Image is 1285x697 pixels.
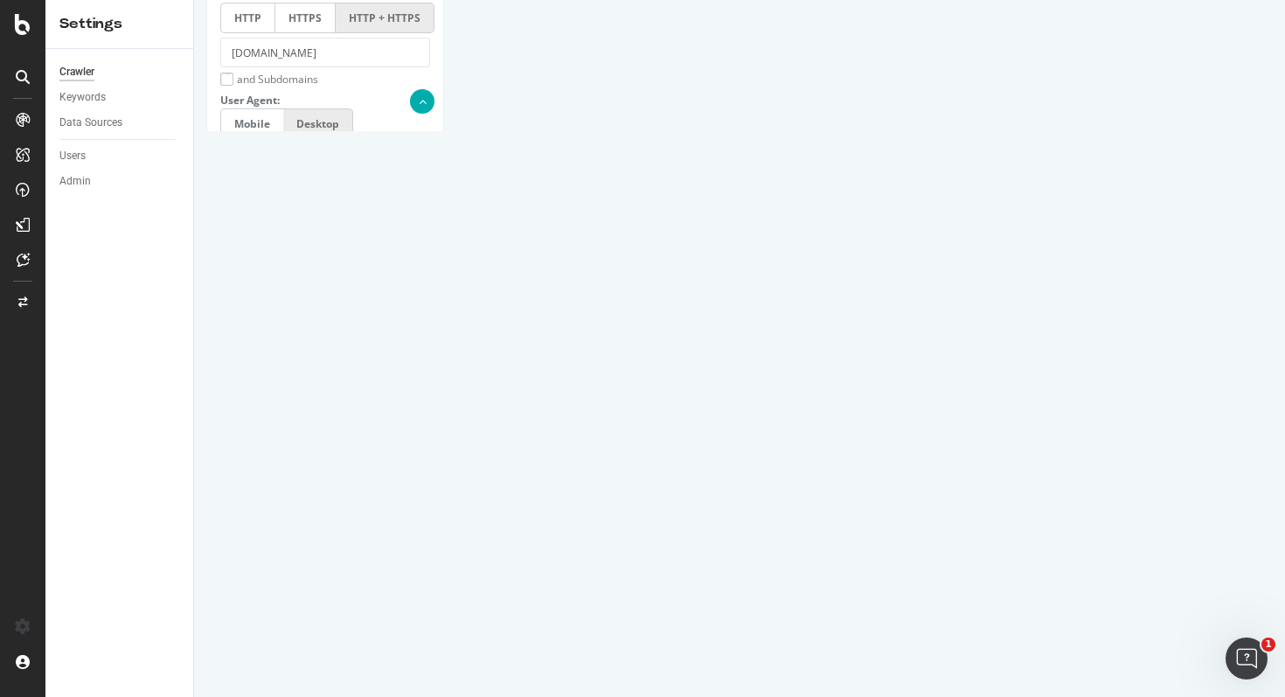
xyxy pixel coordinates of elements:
[59,88,106,107] div: Keywords
[59,114,122,132] div: Data Sources
[59,147,86,165] div: Users
[1261,638,1275,652] span: 1
[59,88,181,107] a: Keywords
[59,63,94,81] div: Crawler
[59,14,179,34] div: Settings
[59,172,181,191] a: Admin
[59,147,181,165] a: Users
[26,108,89,139] label: Mobile
[26,72,124,87] label: and Subdomains
[59,114,181,132] a: Data Sources
[59,63,181,81] a: Crawler
[1226,638,1268,680] iframe: Intercom live chat
[13,87,99,108] label: User Agent:
[89,108,159,139] label: Desktop
[59,172,91,191] div: Admin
